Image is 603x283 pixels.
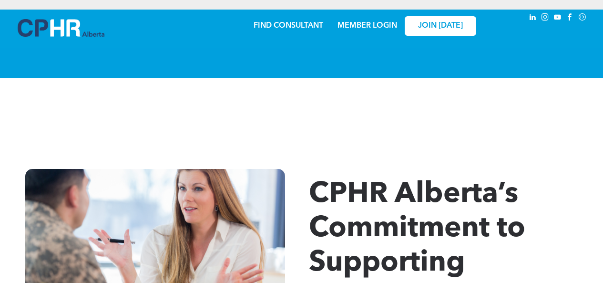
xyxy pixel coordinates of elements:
[540,12,551,25] a: instagram
[405,16,476,36] a: JOIN [DATE]
[577,12,588,25] a: Social network
[337,22,397,30] a: MEMBER LOGIN
[254,22,323,30] a: FIND CONSULTANT
[552,12,563,25] a: youtube
[565,12,575,25] a: facebook
[418,21,463,31] span: JOIN [DATE]
[528,12,538,25] a: linkedin
[18,19,104,37] img: A blue and white logo for cp alberta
